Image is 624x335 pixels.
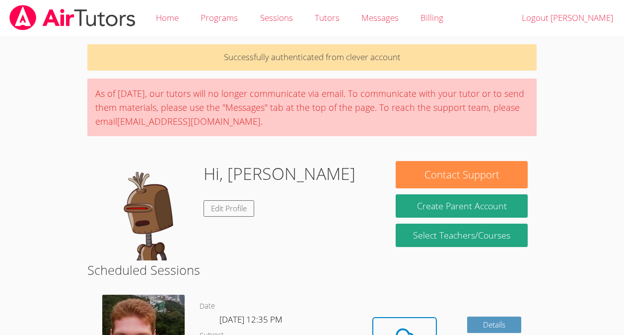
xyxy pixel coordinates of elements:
h1: Hi, [PERSON_NAME] [204,161,355,186]
h2: Scheduled Sessions [87,260,537,279]
button: Contact Support [396,161,527,188]
img: airtutors_banner-c4298cdbf04f3fff15de1276eac7730deb9818008684d7c2e4769d2f7ddbe033.png [8,5,137,30]
a: Select Teachers/Courses [396,224,527,247]
dt: Date [200,300,215,313]
div: As of [DATE], our tutors will no longer communicate via email. To communicate with your tutor or ... [87,79,537,136]
a: Details [467,317,522,333]
button: Create Parent Account [396,194,527,218]
img: default.png [96,161,196,260]
a: Edit Profile [204,200,254,217]
span: Messages [361,12,399,23]
span: [DATE] 12:35 PM [219,314,282,325]
p: Successfully authenticated from clever account [87,44,537,71]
